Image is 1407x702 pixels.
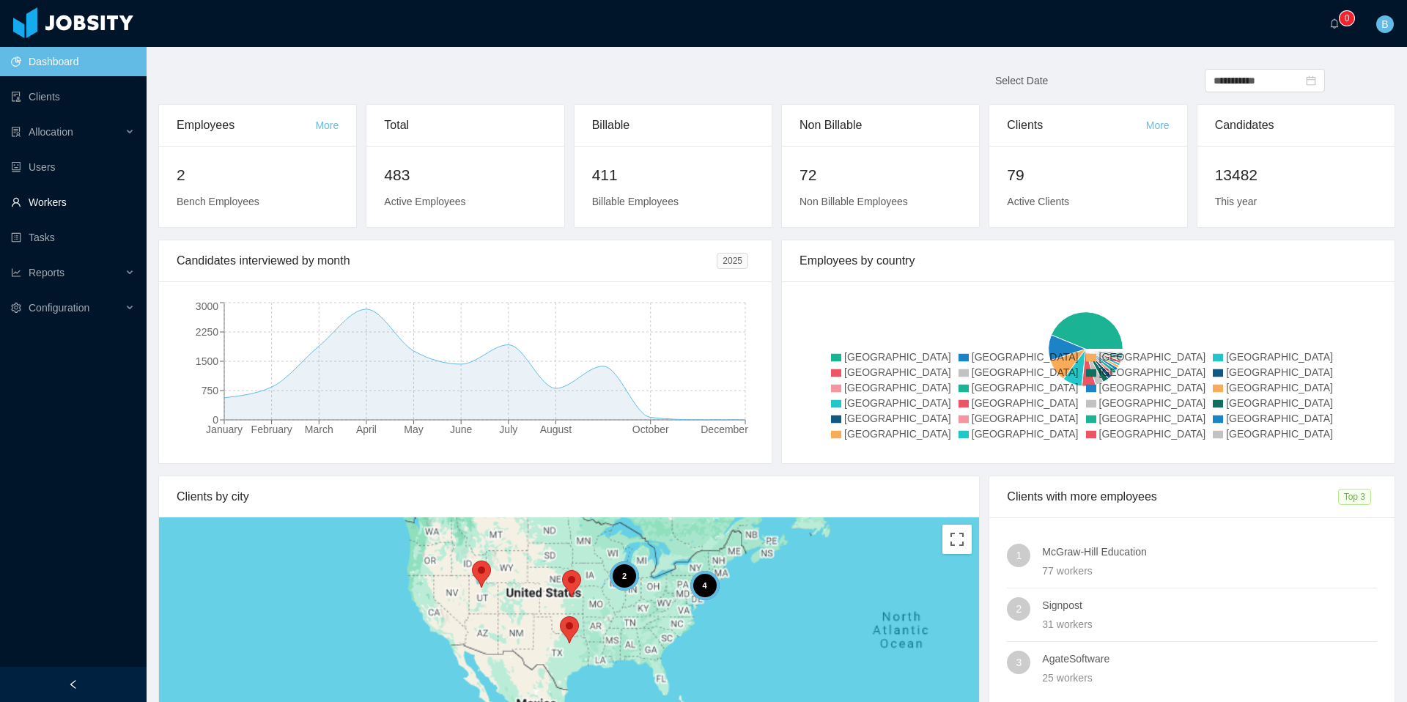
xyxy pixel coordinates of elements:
i: icon: bell [1329,18,1340,29]
tspan: January [206,424,243,435]
tspan: June [450,424,473,435]
a: icon: auditClients [11,82,135,111]
h2: 411 [592,163,754,187]
h2: 483 [384,163,546,187]
h4: AgateSoftware [1042,651,1377,667]
span: Select Date [995,75,1048,86]
span: [GEOGRAPHIC_DATA] [972,413,1079,424]
span: 2 [1016,597,1022,621]
sup: 0 [1340,11,1354,26]
a: icon: userWorkers [11,188,135,217]
span: [GEOGRAPHIC_DATA] [844,428,951,440]
span: [GEOGRAPHIC_DATA] [1226,397,1333,409]
span: [GEOGRAPHIC_DATA] [844,397,951,409]
h4: McGraw-Hill Education [1042,544,1377,560]
tspan: July [499,424,517,435]
span: [GEOGRAPHIC_DATA] [1226,428,1333,440]
h2: 2 [177,163,339,187]
span: [GEOGRAPHIC_DATA] [1099,397,1206,409]
button: Toggle fullscreen view [942,525,972,554]
tspan: December [701,424,748,435]
div: 2 [610,561,639,591]
i: icon: line-chart [11,267,21,278]
span: Active Employees [384,196,465,207]
span: Reports [29,267,64,278]
span: Non Billable Employees [799,196,908,207]
a: icon: robotUsers [11,152,135,182]
span: 2025 [717,253,748,269]
span: [GEOGRAPHIC_DATA] [972,351,1079,363]
span: Billable Employees [592,196,679,207]
span: [GEOGRAPHIC_DATA] [1226,413,1333,424]
span: [GEOGRAPHIC_DATA] [1099,382,1206,394]
a: More [1146,119,1170,131]
span: Allocation [29,126,73,138]
i: icon: calendar [1306,75,1316,86]
div: 4 [690,571,719,600]
h2: 72 [799,163,961,187]
tspan: May [404,424,423,435]
tspan: 1500 [196,355,218,367]
span: Top 3 [1338,489,1371,505]
div: Total [384,105,546,146]
h2: 13482 [1215,163,1377,187]
span: [GEOGRAPHIC_DATA] [1226,366,1333,378]
div: Clients by city [177,476,961,517]
span: Bench Employees [177,196,259,207]
span: [GEOGRAPHIC_DATA] [1099,366,1206,378]
a: More [315,119,339,131]
span: Configuration [29,302,89,314]
tspan: 3000 [196,300,218,312]
span: 3 [1016,651,1022,674]
div: Billable [592,105,754,146]
h4: Signpost [1042,597,1377,613]
a: icon: profileTasks [11,223,135,252]
span: [GEOGRAPHIC_DATA] [1226,382,1333,394]
tspan: February [251,424,292,435]
span: [GEOGRAPHIC_DATA] [972,366,1079,378]
tspan: August [540,424,572,435]
span: [GEOGRAPHIC_DATA] [972,397,1079,409]
span: [GEOGRAPHIC_DATA] [1099,428,1206,440]
div: Candidates interviewed by month [177,240,717,281]
div: Clients [1007,105,1145,146]
div: Non Billable [799,105,961,146]
span: [GEOGRAPHIC_DATA] [972,428,1079,440]
h2: 79 [1007,163,1169,187]
span: [GEOGRAPHIC_DATA] [1099,413,1206,424]
span: [GEOGRAPHIC_DATA] [1099,351,1206,363]
i: icon: setting [11,303,21,313]
i: icon: solution [11,127,21,137]
tspan: 0 [213,414,218,426]
div: 25 workers [1042,670,1377,686]
span: Active Clients [1007,196,1069,207]
span: [GEOGRAPHIC_DATA] [844,382,951,394]
tspan: 2250 [196,326,218,338]
span: [GEOGRAPHIC_DATA] [972,382,1079,394]
div: 31 workers [1042,616,1377,632]
tspan: October [632,424,669,435]
tspan: 750 [202,385,219,396]
span: [GEOGRAPHIC_DATA] [1226,351,1333,363]
span: [GEOGRAPHIC_DATA] [844,351,951,363]
a: icon: pie-chartDashboard [11,47,135,76]
div: Employees [177,105,315,146]
div: Clients with more employees [1007,476,1337,517]
div: 77 workers [1042,563,1377,579]
span: This year [1215,196,1258,207]
span: B [1381,15,1388,33]
span: [GEOGRAPHIC_DATA] [844,366,951,378]
span: 1 [1016,544,1022,567]
tspan: April [356,424,377,435]
tspan: March [305,424,333,435]
span: [GEOGRAPHIC_DATA] [844,413,951,424]
div: Candidates [1215,105,1377,146]
div: Employees by country [799,240,1377,281]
